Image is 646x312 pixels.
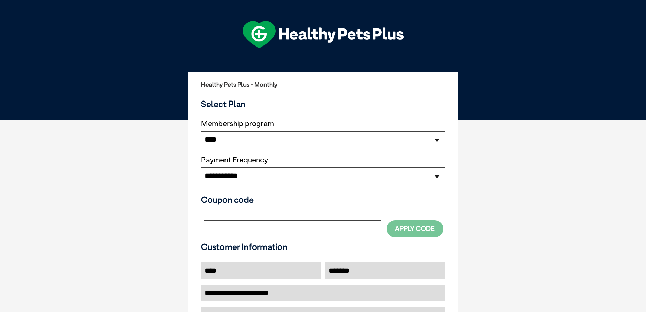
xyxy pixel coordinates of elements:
[201,242,445,252] h3: Customer Information
[387,220,443,237] button: Apply Code
[201,155,268,164] label: Payment Frequency
[243,21,404,48] img: hpp-logo-landscape-green-white.png
[201,119,445,128] label: Membership program
[201,99,445,109] h3: Select Plan
[201,81,445,88] h2: Healthy Pets Plus - Monthly
[201,195,445,205] h3: Coupon code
